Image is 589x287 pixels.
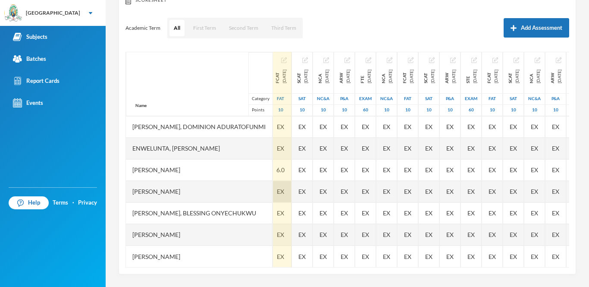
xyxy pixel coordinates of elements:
div: 10 [545,104,566,116]
div: 10 [313,104,333,116]
a: Privacy [78,199,97,207]
span: Student Exempted. [383,230,390,239]
img: edit [281,57,287,63]
span: Student Exempted. [467,165,475,174]
div: Notecheck And Attendance [376,93,397,104]
span: Student Exempted. [510,165,517,174]
div: 60 [355,104,376,116]
a: Help [9,196,49,209]
div: First Assessment Test [482,93,502,104]
span: NCA [380,69,387,83]
img: edit [345,57,350,63]
span: Student Exempted. [467,208,475,218]
img: edit [471,57,477,63]
span: Student Exempted. [298,252,306,261]
span: Student Exempted. [383,122,390,131]
img: edit [492,57,498,63]
span: Student Exempted. [320,144,327,153]
div: Notecheck And Attendance [313,93,333,104]
span: Student Exempted. [552,122,559,131]
div: Project And Assignment [545,93,566,104]
button: Add Assessment [504,18,569,38]
span: STE [464,69,471,83]
span: ARW [443,69,450,83]
span: Student Exempted. [425,165,432,174]
img: edit [302,57,308,63]
div: Name [126,95,156,116]
span: Student Exempted. [467,230,475,239]
button: Edit Assessment [408,57,414,63]
div: [PERSON_NAME] [126,159,273,181]
span: Student Exempted. [341,230,348,239]
div: 10 [398,104,418,116]
span: Student Exempted. [531,208,538,218]
div: First Assessment Test [398,93,418,104]
div: Batches [13,54,46,63]
div: Assignment and research works [443,69,457,83]
div: 10 [440,104,460,116]
div: Second Assessment Test [503,93,523,104]
span: Student Exempted. [425,208,432,218]
div: Subjects [13,32,47,41]
span: Student Exempted. [510,208,517,218]
button: Edit Assessment [492,57,498,63]
div: [PERSON_NAME], Blessing Onyechukwu [126,202,273,224]
span: Student Exempted. [489,230,496,239]
span: Student Exempted. [446,144,454,153]
div: Assignment and Research Work [549,69,563,83]
div: 10 [270,104,291,116]
span: ARW [338,69,345,83]
span: Student Exempted. [552,208,559,218]
span: Student Exempted. [404,122,411,131]
div: 10 [524,104,545,116]
div: Points [248,104,273,116]
span: Student Exempted. [531,252,538,261]
span: Student Exempted. [341,144,348,153]
span: Student Exempted. [383,144,390,153]
button: Edit Assessment [387,57,392,63]
span: Student Exempted. [341,122,348,131]
div: 10 [376,104,397,116]
span: Student Exempted. [552,230,559,239]
div: Note check and Attendance [528,69,542,83]
div: Enwelunta, [PERSON_NAME] [126,138,273,159]
div: 6.0 [270,159,291,181]
span: Student Exempted. [404,252,411,261]
img: edit [429,57,435,63]
span: Student Exempted. [425,252,432,261]
span: Student Exempted. [362,187,369,196]
span: Student Exempted. [362,144,369,153]
span: Student Exempted. [277,230,284,239]
button: Edit Assessment [450,57,456,63]
div: 60 [461,104,481,116]
span: Student Exempted. [489,208,496,218]
span: Student Exempted. [320,208,327,218]
div: 60 [567,104,587,116]
span: Student Exempted. [489,165,496,174]
div: Examination [355,93,376,104]
span: Student Exempted. [552,144,559,153]
img: edit [387,57,392,63]
button: Edit Assessment [345,57,350,63]
span: Student Exempted. [320,187,327,196]
button: Edit Assessment [429,57,435,63]
span: Student Exempted. [320,230,327,239]
button: Edit Assessment [471,57,477,63]
span: FCAT [401,69,408,83]
span: Student Exempted. [489,122,496,131]
span: Student Exempted. [341,252,348,261]
span: Student Exempted. [362,208,369,218]
span: Student Exempted. [298,230,306,239]
span: Student Exempted. [362,230,369,239]
span: Student Exempted. [446,208,454,218]
img: edit [556,57,561,63]
span: Student Exempted. [404,230,411,239]
span: FTE [359,69,366,83]
span: Student Exempted. [383,252,390,261]
span: Student Exempted. [467,252,475,261]
span: Student Exempted. [404,144,411,153]
span: Student Exempted. [425,122,432,131]
span: Student Exempted. [277,252,284,261]
div: Examination [567,93,587,104]
div: Events [13,98,43,107]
